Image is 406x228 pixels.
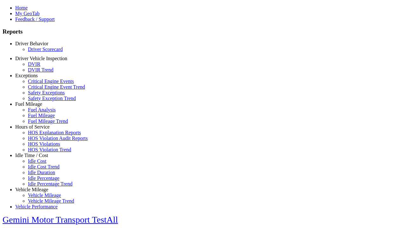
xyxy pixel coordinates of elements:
a: DVIR Trend [28,67,53,73]
a: Fuel Mileage [28,113,55,118]
a: Critical Engine Event Trend [28,84,85,90]
a: Vehicle Mileage [28,193,61,198]
a: HOS Violations [28,141,60,147]
a: My GeoTab [15,11,40,16]
a: Driver Vehicle Inspection [15,56,67,61]
a: HOS Explanation Reports [28,130,81,135]
a: Critical Engine Events [28,79,74,84]
a: Idle Duration [28,170,55,175]
a: Idle Cost [28,158,46,164]
a: Safety Exceptions [28,90,65,95]
a: Exceptions [15,73,38,78]
a: Idle Time / Cost [15,153,48,158]
a: DVIR [28,61,40,67]
a: Driver Scorecard [28,47,63,52]
a: Hours of Service [15,124,49,130]
a: Idle Percentage Trend [28,181,72,187]
a: Home [15,5,28,10]
a: Vehicle Mileage [15,187,48,192]
a: HOS Violation Audit Reports [28,136,88,141]
a: Idle Percentage [28,175,59,181]
a: Fuel Analysis [28,107,56,112]
a: Driver Behavior [15,41,48,46]
a: Fuel Mileage [15,101,42,107]
a: Safety Exception Trend [28,96,76,101]
a: Vehicle Performance [15,204,58,209]
a: Gemini Motor Transport TestAll [3,215,118,225]
a: Feedback / Support [15,16,55,22]
a: Idle Cost Trend [28,164,60,169]
h3: Reports [3,28,403,35]
a: HOS Violation Trend [28,147,71,152]
a: Fuel Mileage Trend [28,118,68,124]
a: Vehicle Mileage Trend [28,198,74,204]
